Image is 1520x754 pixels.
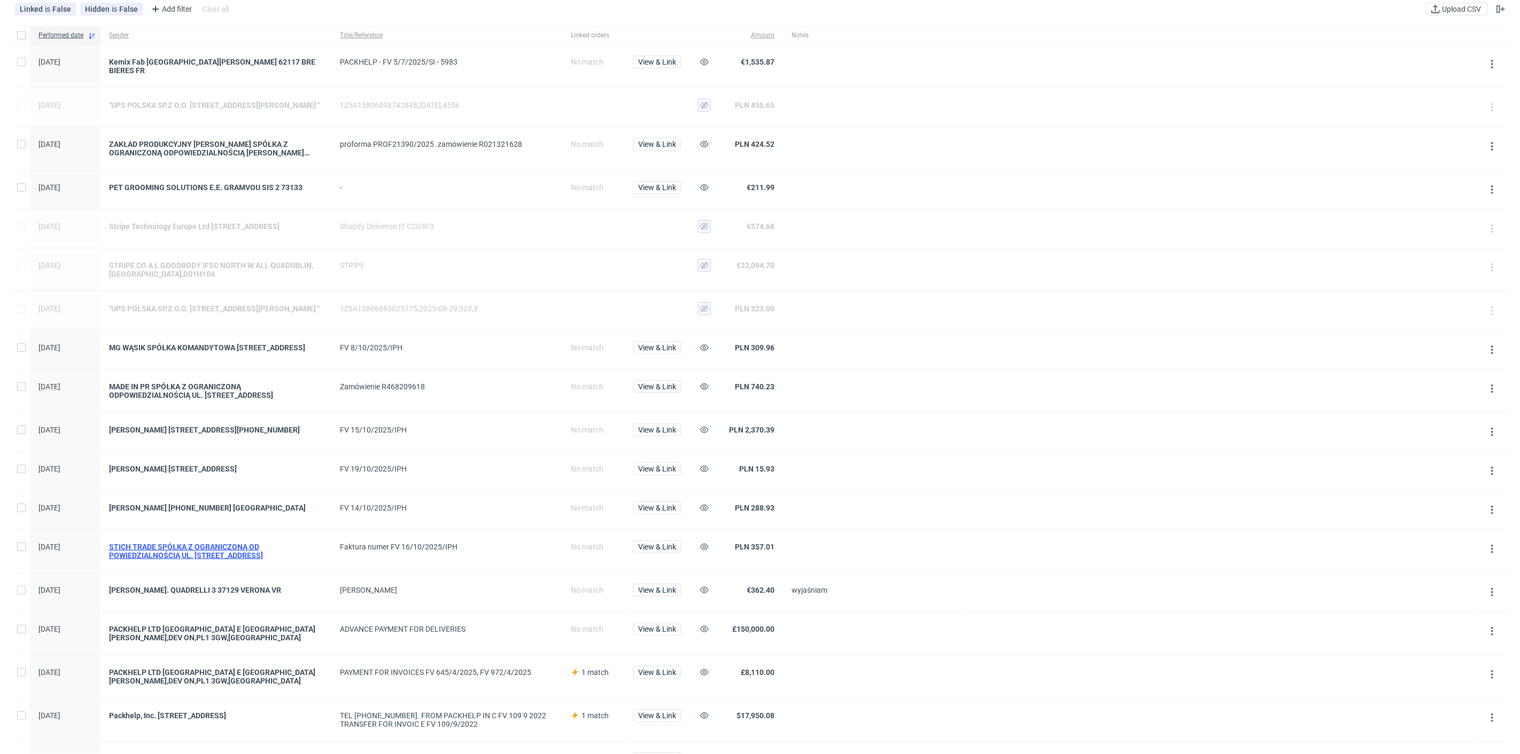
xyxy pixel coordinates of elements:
span: View & Link [638,383,676,390]
a: View & Link [633,58,681,66]
a: View & Link [633,711,681,720]
span: [DATE] [38,58,60,66]
a: MADE IN PR SPÓŁKA Z OGRANICZONĄ ODPOWIEDZIALNOŚCIĄ UL. [STREET_ADDRESS] [109,382,323,399]
span: [DATE] [38,101,60,109]
a: View & Link [633,625,681,633]
button: View & Link [633,709,681,722]
div: PACKHELP - FV 5/7/2025/SI - 5983 [340,58,554,66]
div: 1Z5A15806893025775,2025-08-29,323,3 [340,304,554,313]
span: £150,000.00 [732,625,774,633]
a: [PERSON_NAME] [STREET_ADDRESS][PHONE_NUMBER] [109,426,323,434]
span: No match [571,625,603,633]
div: TEL [PHONE_NUMBER]. FROM PACKHELP IN C FV 109 9 2022 TRANSFER FOR INVOIC E FV 109/9/2022 [340,711,554,728]
span: PLN 309.96 [735,343,774,352]
span: No match [571,504,603,512]
span: Performed date [38,31,83,40]
span: View & Link [638,58,676,66]
span: Amount [725,31,774,40]
span: [DATE] [38,586,60,594]
span: Sender [109,31,323,40]
a: PET GROOMING SOLUTIONS E.E. GRAMVOU SIS 2 73133 [109,183,323,192]
span: [DATE] [38,668,60,677]
span: [DATE] [38,465,60,473]
span: [DATE] [38,261,60,270]
div: FV 8/10/2025/IPH [340,343,554,352]
a: "UPS POLSKA SP.Z O.O. [STREET_ADDRESS][PERSON_NAME] " [109,304,323,313]
span: View & Link [638,543,676,551]
div: PAYMENT FOR INVOICES FV 645/4/2025, FV 972/4/2025 [340,668,554,677]
span: PLN 323.00 [735,304,774,313]
span: View & Link [638,344,676,351]
span: PLN 15.93 [739,465,774,473]
span: [DATE] [38,504,60,512]
a: Kemix Fab [GEOGRAPHIC_DATA][PERSON_NAME] 62117 BRE BIERES FR [109,58,323,75]
div: Faktura numer FV 16/10/2025/IPH [340,543,554,551]
a: ZAKŁAD PRODUKCYJNY [PERSON_NAME] SPÓŁKA Z OGRANICZONĄ ODPOWIEDZIALNOŚCIĄ [PERSON_NAME][STREET_ADD... [109,140,323,157]
button: View & Link [633,423,681,436]
span: [DATE] [38,382,60,391]
span: [DATE] [38,343,60,352]
div: False [119,5,138,13]
span: is [112,5,119,13]
span: PLN 424.52 [735,140,774,148]
button: View & Link [633,540,681,553]
div: Zamówienie R468209618 [340,382,554,391]
a: [PERSON_NAME] [PHONE_NUMBER] [GEOGRAPHIC_DATA] [109,504,323,512]
button: View & Link [633,341,681,354]
span: PLN 2,370.39 [729,426,774,434]
span: View & Link [638,465,676,473]
a: [PERSON_NAME]. QUADRELLI 3 37129 VERONA VR [109,586,323,594]
span: Notes [792,31,952,40]
span: [DATE] [38,222,60,231]
button: View & Link [633,666,681,679]
span: PLN 288.93 [735,504,774,512]
span: No match [571,586,603,594]
span: View & Link [638,625,676,633]
a: STRIPE CO A L GOODBODY IFSC NORTH W ALL QUADUBLIN,[GEOGRAPHIC_DATA],D01H104 [109,261,323,278]
span: No match [571,58,603,66]
a: STICH TRADE SPÓŁKA Z OGRANICZONĄ OD POWIEDZIALNOŚCIĄ UL. [STREET_ADDRESS] [109,543,323,560]
span: No match [571,543,603,551]
span: $17,950.08 [736,711,774,720]
button: View & Link [633,56,681,68]
a: PACKHELP LTD [GEOGRAPHIC_DATA] E [GEOGRAPHIC_DATA][PERSON_NAME],DEV ON,PL1 3GW,[GEOGRAPHIC_DATA] [109,668,323,685]
a: View & Link [633,543,681,551]
span: PLN 740.23 [735,382,774,391]
span: No match [571,426,603,434]
a: PACKHELP LTD [GEOGRAPHIC_DATA] E [GEOGRAPHIC_DATA][PERSON_NAME],DEV ON,PL1 3GW,[GEOGRAPHIC_DATA] [109,625,323,642]
a: View & Link [633,668,681,677]
span: PLN 455.65 [735,101,774,109]
span: [DATE] [38,426,60,434]
a: MG WĄSIK SPÓŁKA KOMANDYTOWA [STREET_ADDRESS] [109,343,323,352]
span: [DATE] [38,543,60,551]
span: Upload CSV [1440,5,1483,13]
span: No match [571,183,603,192]
span: Title/Reference [340,31,554,40]
span: [DATE] [38,304,60,313]
button: View & Link [633,380,681,393]
button: View & Link [633,462,681,475]
span: €362.40 [747,586,774,594]
span: Linked [20,5,45,13]
span: £8,110.00 [741,668,774,677]
button: View & Link [633,138,681,151]
button: View & Link [633,181,681,194]
span: €211.99 [747,183,774,192]
a: View & Link [633,343,681,352]
div: proforma PROF21390/2025 .zamówienie R021321628 [340,140,554,148]
div: - [340,183,554,192]
span: View & Link [638,504,676,512]
span: [DATE] [38,625,60,633]
span: €1,535.87 [741,58,774,66]
span: View & Link [638,184,676,191]
span: PLN 357.01 [735,543,774,551]
span: View & Link [638,669,676,676]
